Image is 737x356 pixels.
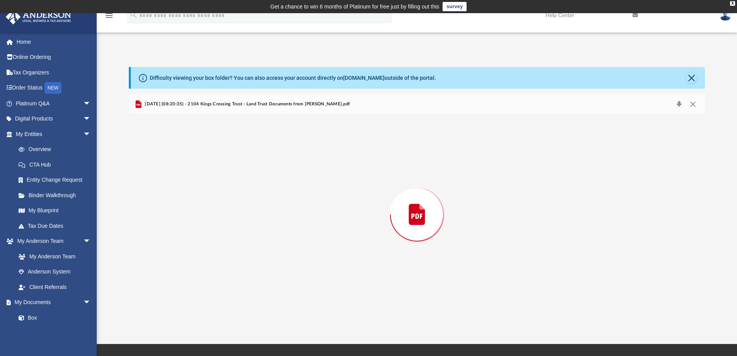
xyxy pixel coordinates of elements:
a: Overview [11,142,103,157]
button: Close [686,99,700,110]
a: Online Ordering [5,50,103,65]
a: Platinum Q&Aarrow_drop_down [5,96,103,111]
a: Binder Walkthrough [11,187,103,203]
a: Client Referrals [11,279,99,295]
a: [DOMAIN_NAME] [343,75,385,81]
a: Tax Organizers [5,65,103,80]
div: Preview [129,94,705,315]
div: close [730,1,735,6]
span: arrow_drop_down [83,96,99,112]
a: Box [11,310,95,325]
a: Order StatusNEW [5,80,103,96]
a: CTA Hub [11,157,103,172]
a: My Blueprint [11,203,99,218]
a: My Anderson Teamarrow_drop_down [5,234,99,249]
div: Get a chance to win 6 months of Platinum for free just by filling out this [270,2,439,11]
a: Meeting Minutes [11,325,99,341]
a: Digital Productsarrow_drop_down [5,111,103,127]
a: My Anderson Team [11,249,95,264]
a: My Entitiesarrow_drop_down [5,126,103,142]
a: Home [5,34,103,50]
img: User Pic [720,10,731,21]
div: Difficulty viewing your box folder? You can also access your account directly on outside of the p... [150,74,436,82]
a: My Documentsarrow_drop_down [5,295,99,310]
button: Download [672,99,686,110]
span: [DATE] (08:20:35) - 2104 Kings Crossing Trust - Land Trust Documents from [PERSON_NAME].pdf [143,101,350,108]
i: search [129,10,138,19]
a: menu [104,15,114,20]
div: NEW [44,82,62,94]
span: arrow_drop_down [83,126,99,142]
span: arrow_drop_down [83,295,99,311]
i: menu [104,11,114,20]
button: Close [686,72,697,83]
a: Entity Change Request [11,172,103,188]
span: arrow_drop_down [83,111,99,127]
a: survey [443,2,467,11]
img: Anderson Advisors Platinum Portal [3,9,74,24]
span: arrow_drop_down [83,234,99,249]
a: Tax Due Dates [11,218,103,234]
a: Anderson System [11,264,99,280]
